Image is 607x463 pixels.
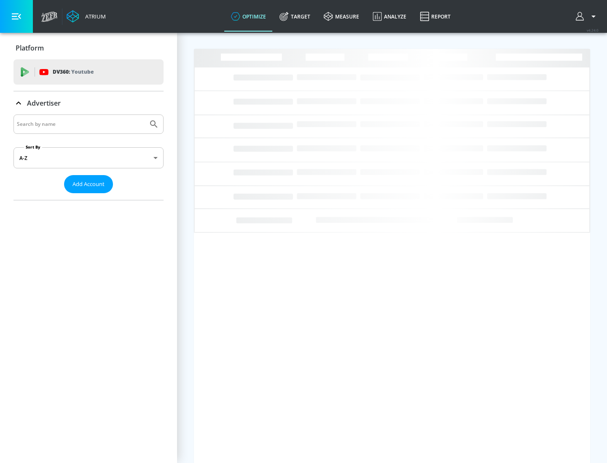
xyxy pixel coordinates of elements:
[82,13,106,20] div: Atrium
[13,91,164,115] div: Advertiser
[71,67,94,76] p: Youtube
[53,67,94,77] p: DV360:
[366,1,413,32] a: Analyze
[13,114,164,200] div: Advertiser
[24,144,42,150] label: Sort By
[13,193,164,200] nav: list of Advertiser
[16,43,44,53] p: Platform
[224,1,273,32] a: optimize
[67,10,106,23] a: Atrium
[587,28,599,32] span: v 4.24.0
[17,119,145,130] input: Search by name
[73,179,105,189] span: Add Account
[273,1,317,32] a: Target
[413,1,457,32] a: Report
[27,98,61,108] p: Advertiser
[317,1,366,32] a: measure
[13,147,164,168] div: A-Z
[13,59,164,85] div: DV360: Youtube
[13,36,164,60] div: Platform
[64,175,113,193] button: Add Account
